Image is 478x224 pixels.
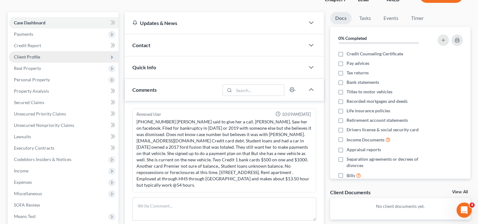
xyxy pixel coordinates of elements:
[14,88,49,94] span: Property Analysis
[14,122,74,128] span: Unsecured Nonpriority Claims
[347,117,408,123] span: Retirement account statements
[9,142,118,154] a: Executory Contracts
[347,172,355,179] span: Bills
[9,199,118,211] a: SOFA Review
[347,137,384,143] span: Income Documents
[452,190,468,194] a: View All
[378,12,403,24] a: Events
[338,35,367,41] strong: 0% Completed
[9,131,118,142] a: Lawsuits
[9,85,118,97] a: Property Analysis
[132,20,297,26] div: Updates & News
[347,156,430,169] span: Separation agreements or decrees of divorces
[330,189,371,196] div: Client Documents
[14,191,42,196] span: Miscellaneous
[335,203,465,209] p: No client documents yet.
[347,127,419,133] span: Drivers license & social security card
[9,108,118,120] a: Unsecured Priority Claims
[9,40,118,51] a: Credit Report
[14,179,32,185] span: Expenses
[347,146,381,153] span: Appraisal reports
[234,85,284,96] input: Search...
[14,100,44,105] span: Secured Claims
[457,202,472,218] iframe: Intercom live chat
[136,119,312,188] div: [PHONE_NUMBER] [PERSON_NAME] said to give her a call. [PERSON_NAME]. Saw her on facebook. Filed f...
[14,145,54,151] span: Executory Contracts
[14,31,33,37] span: Payments
[347,60,369,66] span: Pay advices
[347,89,392,95] span: Titles to motor vehicles
[132,42,150,48] span: Contact
[14,43,41,48] span: Credit Report
[9,97,118,108] a: Secured Claims
[406,12,429,24] a: Timer
[14,20,45,25] span: Case Dashboard
[354,12,376,24] a: Tasks
[347,70,369,76] span: Tax returns
[282,111,311,117] span: 10:09AM[DATE]
[132,64,156,70] span: Quick Info
[132,87,157,93] span: Comments
[14,134,31,139] span: Lawsuits
[330,12,352,24] a: Docs
[14,157,71,162] span: Codebtors Insiders & Notices
[14,111,66,116] span: Unsecured Priority Claims
[347,51,403,57] span: Credit Counseling Certificate
[347,108,390,114] span: Life insurance policies
[9,17,118,28] a: Case Dashboard
[14,168,28,173] span: Income
[14,214,36,219] span: Means Test
[347,98,408,104] span: Recorded mortgages and deeds
[9,120,118,131] a: Unsecured Nonpriority Claims
[14,54,40,59] span: Client Profile
[14,65,41,71] span: Real Property
[14,202,40,208] span: SOFA Review
[469,202,475,208] span: 4
[14,77,50,82] span: Personal Property
[347,79,379,85] span: Bank statements
[136,111,161,117] div: Removed User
